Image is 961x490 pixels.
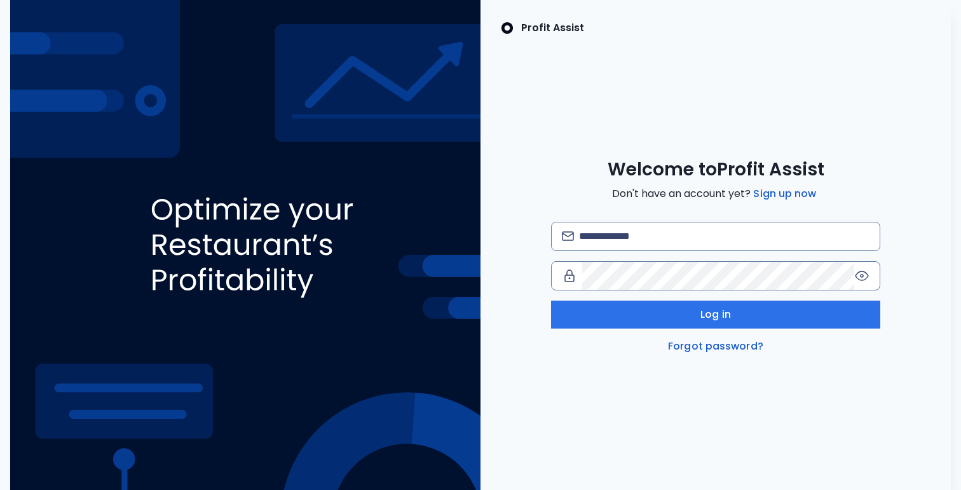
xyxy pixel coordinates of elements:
[562,231,574,241] img: email
[700,307,731,322] span: Log in
[551,301,880,329] button: Log in
[608,158,824,181] span: Welcome to Profit Assist
[521,20,584,36] p: Profit Assist
[501,20,514,36] img: SpotOn Logo
[612,186,819,201] span: Don't have an account yet?
[665,339,766,354] a: Forgot password?
[751,186,819,201] a: Sign up now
